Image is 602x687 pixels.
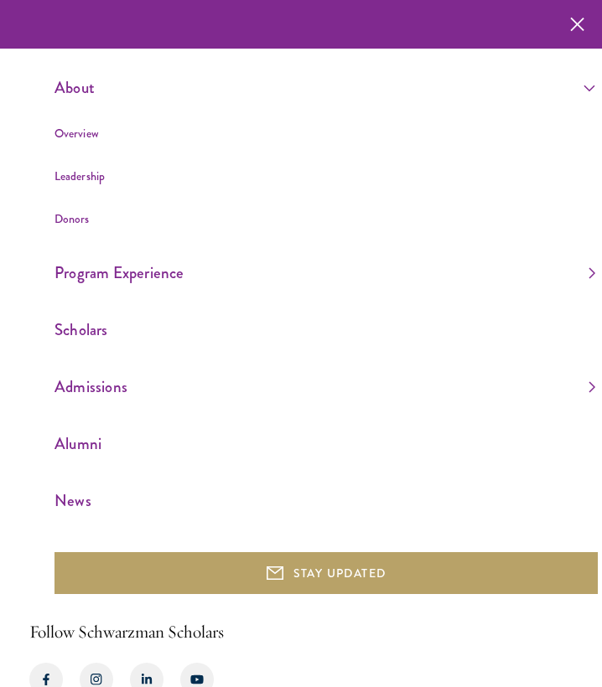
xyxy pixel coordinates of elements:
[54,316,595,343] a: Scholars
[54,487,595,514] a: News
[54,125,99,142] a: Overview
[54,373,595,400] a: Admissions
[54,552,598,594] button: STAY UPDATED
[54,210,90,227] a: Donors
[54,259,595,287] a: Program Experience
[54,168,105,184] a: Leadership
[29,619,573,646] h2: Follow Schwarzman Scholars
[54,430,595,457] a: Alumni
[54,74,595,101] a: About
